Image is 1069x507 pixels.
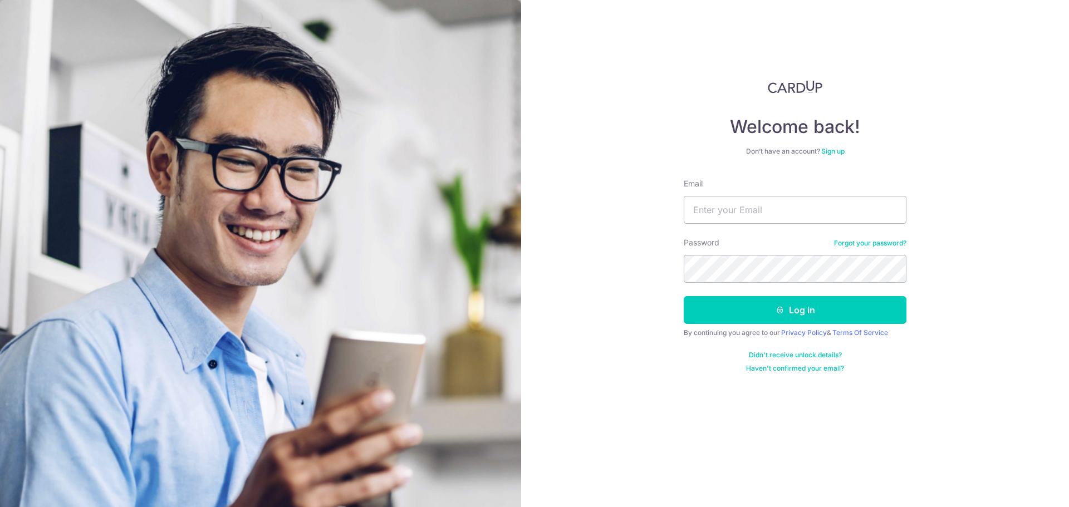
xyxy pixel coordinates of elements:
label: Password [684,237,719,248]
input: Enter your Email [684,196,906,224]
div: By continuing you agree to our & [684,328,906,337]
a: Terms Of Service [832,328,888,337]
a: Haven't confirmed your email? [746,364,844,373]
label: Email [684,178,703,189]
a: Sign up [821,147,845,155]
button: Log in [684,296,906,324]
a: Didn't receive unlock details? [749,351,842,360]
a: Privacy Policy [781,328,827,337]
a: Forgot your password? [834,239,906,248]
h4: Welcome back! [684,116,906,138]
div: Don’t have an account? [684,147,906,156]
img: CardUp Logo [768,80,822,93]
